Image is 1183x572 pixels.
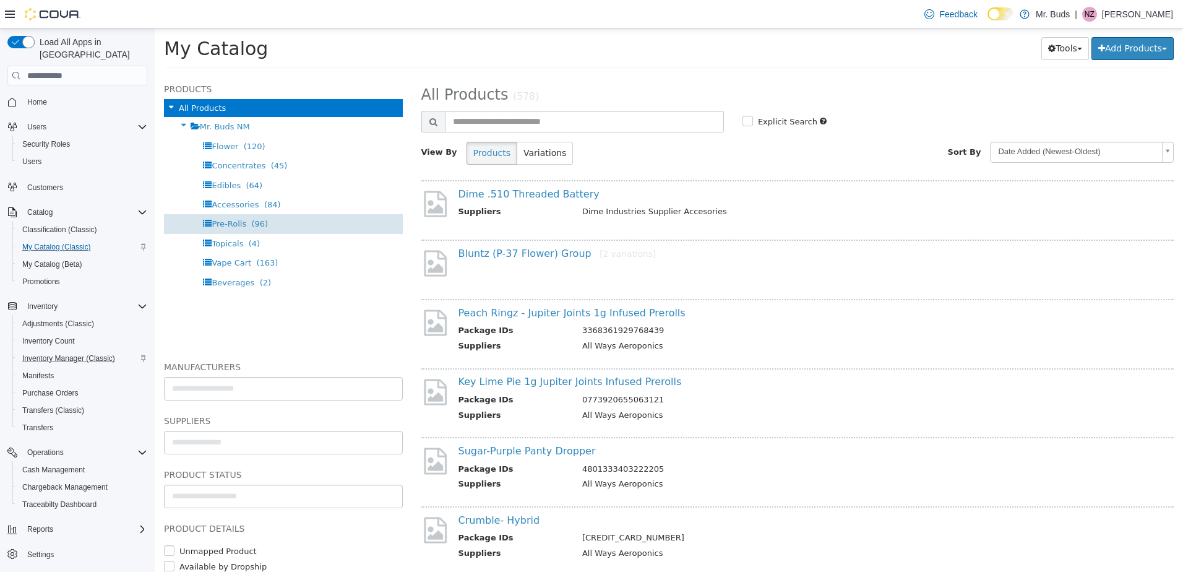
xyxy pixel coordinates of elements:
a: Settings [22,547,59,562]
th: Package IDs [304,296,418,311]
small: (578) [358,63,384,74]
td: Dime Industries Supplier Accesories [418,177,992,193]
button: Classification (Classic) [12,221,152,238]
th: Package IDs [304,503,418,519]
span: Feedback [939,8,977,20]
span: (2) [105,249,116,259]
span: Cash Management [22,465,85,475]
span: Manifests [22,371,54,381]
a: Inventory Count [17,334,80,349]
span: (4) [94,210,105,220]
span: Concentrates [57,132,111,142]
span: Catalog [27,207,53,217]
button: Users [12,153,152,170]
span: Beverages [57,249,100,259]
th: Suppliers [304,449,418,465]
td: All Ways Aeroponics [418,311,992,327]
span: My Catalog (Beta) [17,257,147,272]
a: Traceabilty Dashboard [17,497,101,512]
th: Package IDs [304,365,418,381]
button: Reports [22,522,58,537]
span: Purchase Orders [17,386,147,401]
span: Flower [57,113,84,123]
span: Sort By [793,119,827,128]
a: Inventory Manager (Classic) [17,351,120,366]
span: Mr. Buds NM [45,93,95,103]
button: My Catalog (Beta) [12,256,152,273]
button: Settings [2,545,152,563]
span: Security Roles [22,139,70,149]
span: Inventory Count [17,334,147,349]
span: Users [22,119,147,134]
span: My Catalog (Classic) [22,242,91,252]
button: Add Products [937,9,1019,32]
span: My Catalog [9,9,113,31]
span: Security Roles [17,137,147,152]
a: Adjustments (Classic) [17,316,99,331]
a: Dime .510 Threaded Battery [304,160,445,171]
button: Adjustments (Classic) [12,315,152,332]
button: Purchase Orders [12,384,152,402]
th: Suppliers [304,381,418,396]
span: Traceabilty Dashboard [22,500,97,509]
a: Chargeback Management [17,480,113,495]
span: Inventory Count [22,336,75,346]
a: Home [22,95,52,110]
img: missing-image.png [267,220,295,250]
a: My Catalog (Beta) [17,257,87,272]
a: Peach Ringz - Jupiter Joints 1g Infused Prerolls [304,279,531,290]
span: (96) [97,191,113,200]
a: Users [17,154,46,169]
a: Feedback [919,2,982,27]
th: Suppliers [304,311,418,327]
span: Chargeback Management [17,480,147,495]
th: Package IDs [304,435,418,450]
span: Vape Cart [57,230,97,239]
img: missing-image.png [267,349,295,379]
button: Transfers (Classic) [12,402,152,419]
td: 0773920655063121 [418,365,992,381]
button: Manifests [12,367,152,384]
button: Operations [22,445,69,460]
span: (64) [91,152,108,162]
span: Inventory [22,299,147,314]
span: Reports [22,522,147,537]
span: (120) [89,113,111,123]
img: Cova [25,8,80,20]
span: Cash Management [17,462,147,477]
a: Transfers [17,420,58,435]
td: [CREDIT_CARD_NUMBER] [418,503,992,519]
span: Pre-Rolls [57,191,92,200]
button: Promotions [12,273,152,290]
button: Reports [2,521,152,538]
td: All Ways Aeroponics [418,449,992,465]
h5: Products [9,53,248,68]
th: Suppliers [304,519,418,534]
h5: Product Details [9,493,248,508]
p: | [1075,7,1077,22]
span: Operations [27,448,64,457]
span: Chargeback Management [22,482,108,492]
button: Tools [887,9,934,32]
button: Operations [2,444,152,461]
span: All Products [267,58,354,75]
button: Security Roles [12,136,152,153]
td: All Ways Aeroponics [418,381,992,396]
span: My Catalog (Beta) [22,259,82,269]
button: Chargeback Management [12,479,152,496]
span: Transfers [17,420,147,435]
span: Reports [27,524,53,534]
small: [2 variations] [445,220,501,230]
button: Catalog [2,204,152,221]
button: My Catalog (Classic) [12,238,152,256]
a: Promotions [17,274,65,289]
span: Edibles [57,152,86,162]
button: Products [312,113,363,136]
span: Inventory Manager (Classic) [22,353,115,363]
button: Variations [362,113,418,136]
span: Transfers (Classic) [17,403,147,418]
button: Customers [2,178,152,196]
td: 3368361929768439 [418,296,992,311]
a: Crumble- Hybrid [304,486,385,498]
